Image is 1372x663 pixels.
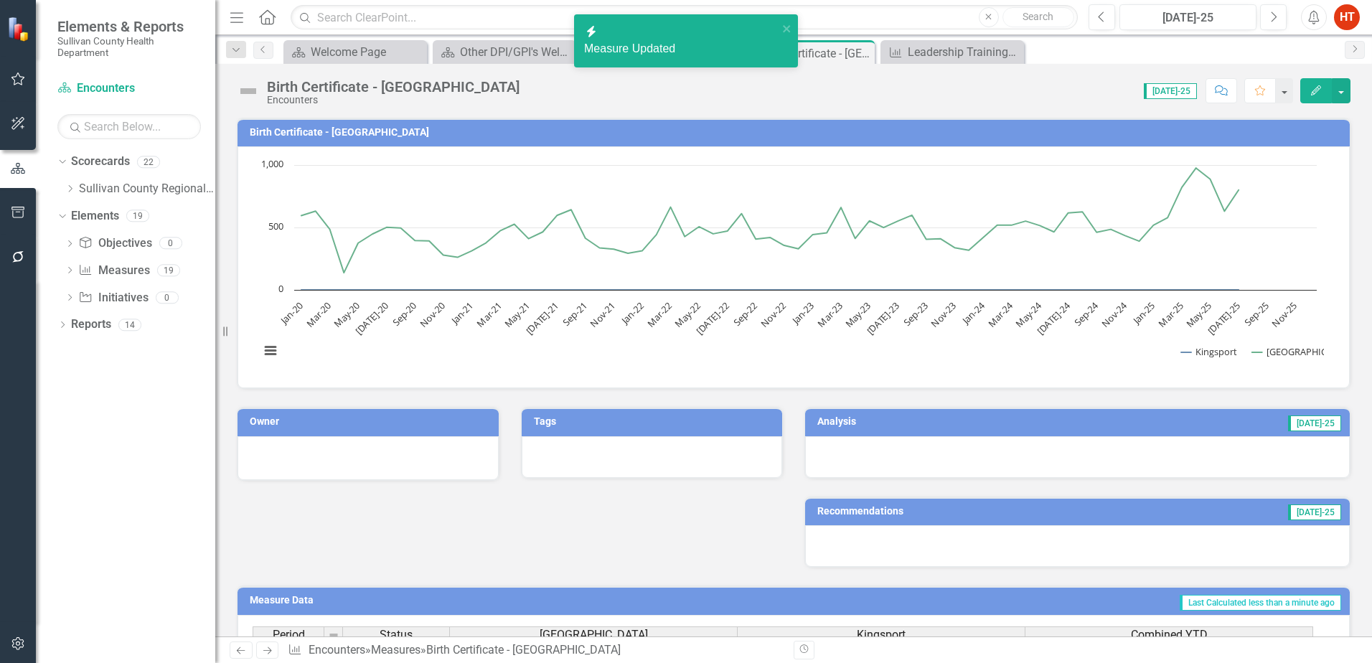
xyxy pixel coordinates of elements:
a: Scorecards [71,154,130,170]
text: May-25 [1183,299,1214,330]
a: Encounters [57,80,201,97]
text: Mar-25 [1155,299,1185,329]
div: 14 [118,319,141,331]
text: [DATE]-25 [1205,299,1243,337]
text: [DATE]-22 [693,299,731,337]
text: Mar-22 [644,299,675,329]
span: Last Calculated less than a minute ago [1180,595,1341,611]
button: HT [1334,4,1360,30]
div: Chart. Highcharts interactive chart. [253,158,1335,373]
div: » » [288,642,783,659]
h3: Measure Data [250,595,558,606]
h3: Recommendations [817,506,1139,517]
button: Show Kingsport [1181,345,1237,358]
text: 500 [268,220,283,232]
text: Sep-24 [1071,299,1101,329]
div: Measure Updated [584,41,778,57]
h3: Analysis [817,416,1035,427]
span: [DATE]-25 [1288,415,1341,431]
a: Encounters [309,643,365,657]
text: [DATE]-21 [523,299,561,337]
a: Measures [371,643,420,657]
text: Sep-20 [390,299,419,329]
span: [GEOGRAPHIC_DATA] [540,629,648,641]
input: Search Below... [57,114,201,139]
text: Nov-21 [588,299,618,329]
text: Jan-25 [1129,299,1157,328]
svg: Interactive chart [253,158,1324,373]
text: Mar-24 [985,299,1016,330]
h3: Tags [534,416,776,427]
button: Show Blountville [1252,345,1312,358]
div: Birth Certificate - [GEOGRAPHIC_DATA] [267,79,520,95]
span: Elements & Reports [57,18,201,35]
text: Mar-20 [304,299,334,329]
div: Welcome Page [311,43,423,61]
div: Other DPI/GPI's Welcome Page [460,43,573,61]
text: Sep-25 [1241,299,1271,329]
text: Jan-23 [788,299,817,328]
a: Objectives [78,235,151,252]
div: [DATE]-25 [1124,9,1251,27]
div: Birth Certificate - [GEOGRAPHIC_DATA] [758,44,871,62]
a: Initiatives [78,290,148,306]
a: Reports [71,316,111,333]
text: Jan-24 [959,299,987,328]
text: 1,000 [261,157,283,170]
span: Status [380,629,413,641]
a: Elements [71,208,119,225]
button: Search [1002,7,1074,27]
a: Other DPI/GPI's Welcome Page [436,43,573,61]
span: [DATE]-25 [1288,504,1341,520]
text: Nov-25 [1269,299,1300,329]
span: Kingsport [857,629,906,641]
text: Nov-23 [929,299,959,329]
text: May-21 [502,299,532,330]
text: May-20 [332,299,362,330]
div: Birth Certificate - [GEOGRAPHIC_DATA] [426,643,621,657]
div: 0 [156,291,179,304]
text: May-23 [842,299,873,330]
a: Measures [78,263,149,279]
span: [DATE]-25 [1144,83,1197,99]
text: May-24 [1013,299,1045,331]
button: close [782,20,792,37]
text: [DATE]-24 [1034,299,1073,338]
div: 19 [126,210,149,222]
img: Not Defined [237,80,260,103]
text: Mar-23 [814,299,845,329]
div: Encounters [267,95,520,105]
img: ClearPoint Strategy [6,16,32,42]
input: Search ClearPoint... [291,5,1078,30]
text: May-22 [672,299,703,330]
text: [DATE]-23 [864,299,902,337]
h3: Birth Certificate - [GEOGRAPHIC_DATA] [250,127,1343,138]
text: Nov-22 [758,299,788,329]
button: [DATE]-25 [1119,4,1256,30]
text: Nov-24 [1099,299,1129,330]
text: Jan-20 [277,299,306,328]
text: Sep-21 [560,299,589,329]
span: Search [1023,11,1053,22]
text: Mar-21 [474,299,504,329]
div: 19 [157,264,180,276]
h3: Owner [250,416,492,427]
small: Sullivan County Health Department [57,35,201,59]
div: Leadership Training (HRS of leadership training) [908,43,1020,61]
a: Sullivan County Regional Health Department [79,181,215,197]
text: Jan-22 [618,299,647,328]
div: 0 [159,238,182,250]
text: Sep-22 [730,299,760,329]
text: Sep-23 [901,299,930,329]
span: Combined YTD [1131,629,1208,641]
text: 0 [278,282,283,295]
div: 22 [137,156,160,168]
a: Leadership Training (HRS of leadership training) [884,43,1020,61]
text: Jan-21 [447,299,476,328]
g: Kingsport, line 1 of 2 with 72 data points. [299,287,1242,293]
button: View chart menu, Chart [260,341,281,361]
img: 8DAGhfEEPCf229AAAAAElFTkSuQmCC [328,629,339,641]
span: Period [273,629,305,641]
a: Welcome Page [287,43,423,61]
